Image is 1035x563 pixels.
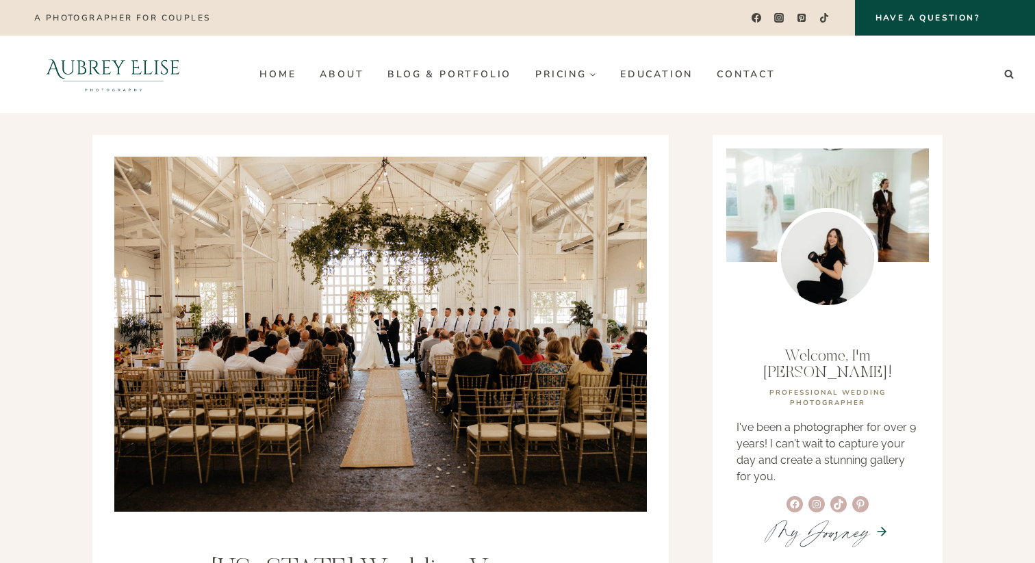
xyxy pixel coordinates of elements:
p: Welcome, I'm [PERSON_NAME]! [737,348,919,381]
img: Utah wedding photographer Aubrey Williams [777,208,878,309]
a: Home [248,63,308,85]
a: About [308,63,376,85]
a: Pinterest [792,8,812,28]
a: TikTok [815,8,834,28]
a: Blog & Portfolio [376,63,524,85]
a: Contact [705,63,788,85]
p: A photographer for couples [34,13,210,23]
a: Facebook [746,8,766,28]
em: Journey [801,512,869,551]
a: MyJourney [767,512,869,551]
span: Pricing [535,69,596,79]
p: I've been a photographer for over 9 years! I can't wait to capture your day and create a stunning... [737,419,919,485]
a: Pricing [524,63,609,85]
p: professional WEDDING PHOTOGRAPHER [737,388,919,408]
nav: Primary [248,63,787,85]
a: Education [608,63,704,85]
button: View Search Form [999,65,1019,84]
a: Instagram [769,8,789,28]
img: Aubrey Elise Photography [16,36,210,113]
img: the white shanty utah wedding venue [114,157,647,512]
